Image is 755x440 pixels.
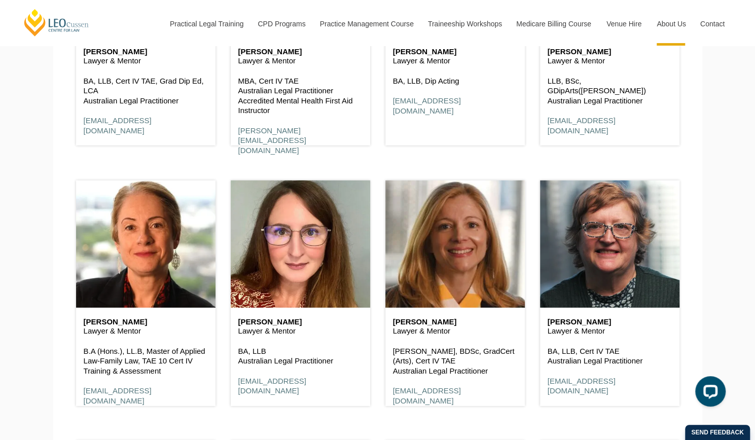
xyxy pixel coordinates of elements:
p: Lawyer & Mentor [393,326,517,336]
p: Lawyer & Mentor [548,326,672,336]
p: BA, LLB, Cert IV TAE Australian Legal Practitioner [548,346,672,366]
a: [PERSON_NAME][EMAIL_ADDRESS][DOMAIN_NAME] [238,126,306,155]
p: Lawyer & Mentor [238,56,363,66]
p: Lawyer & Mentor [238,326,363,336]
h6: [PERSON_NAME] [548,318,672,326]
a: [EMAIL_ADDRESS][DOMAIN_NAME] [393,386,461,405]
h6: [PERSON_NAME] [393,48,517,56]
a: [EMAIL_ADDRESS][DOMAIN_NAME] [238,377,306,395]
p: Lawyer & Mentor [84,326,208,336]
a: [EMAIL_ADDRESS][DOMAIN_NAME] [548,377,616,395]
p: BA, LLB, Dip Acting [393,76,517,86]
a: CPD Programs [250,2,312,46]
a: Medicare Billing Course [509,2,599,46]
p: B.A (Hons.), LL.B, Master of Applied Law-Family Law, TAE 10 Cert IV Training & Assessment [84,346,208,376]
iframe: LiveChat chat widget [687,372,730,415]
p: Lawyer & Mentor [84,56,208,66]
p: MBA, Cert IV TAE Australian Legal Practitioner Accredited Mental Health First Aid Instructor [238,76,363,116]
h6: [PERSON_NAME] [238,318,363,326]
a: Practical Legal Training [162,2,250,46]
a: [EMAIL_ADDRESS][DOMAIN_NAME] [84,386,152,405]
h6: [PERSON_NAME] [548,48,672,56]
a: [PERSON_NAME] Centre for Law [23,8,90,37]
p: Lawyer & Mentor [393,56,517,66]
a: About Us [649,2,693,46]
h6: [PERSON_NAME] [84,48,208,56]
a: Practice Management Course [312,2,420,46]
p: [PERSON_NAME], BDSc, GradCert (Arts), Cert IV TAE Australian Legal Practitioner [393,346,517,376]
p: BA, LLB, Cert IV TAE, Grad Dip Ed, LCA Australian Legal Practitioner [84,76,208,106]
p: BA, LLB Australian Legal Practitioner [238,346,363,366]
a: Contact [693,2,732,46]
a: Traineeship Workshops [420,2,509,46]
a: [EMAIL_ADDRESS][DOMAIN_NAME] [84,116,152,135]
p: Lawyer & Mentor [548,56,672,66]
h6: [PERSON_NAME] [84,318,208,326]
h6: [PERSON_NAME] [393,318,517,326]
h6: [PERSON_NAME] [238,48,363,56]
a: [EMAIL_ADDRESS][DOMAIN_NAME] [548,116,616,135]
a: Venue Hire [599,2,649,46]
a: [EMAIL_ADDRESS][DOMAIN_NAME] [393,96,461,115]
p: LLB, BSc, GDipArts([PERSON_NAME]) Australian Legal Practitioner [548,76,672,106]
